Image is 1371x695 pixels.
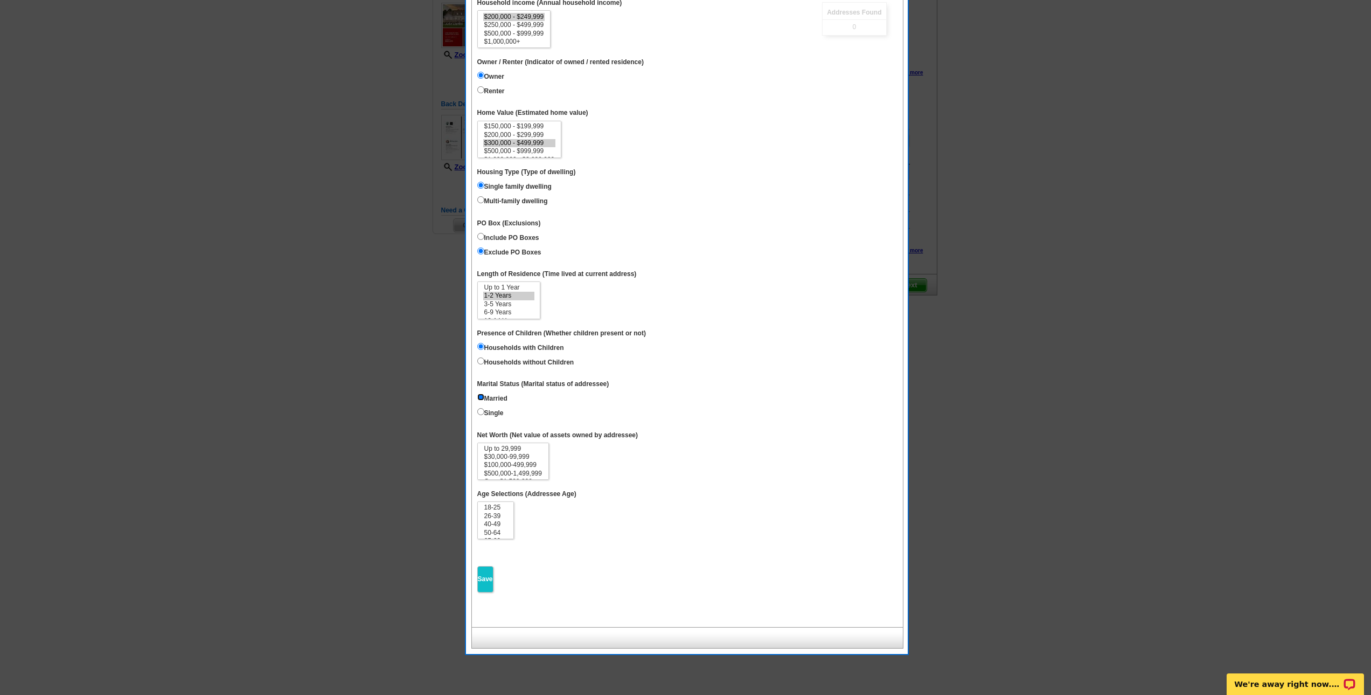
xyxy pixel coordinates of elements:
input: Married [477,394,484,401]
label: Renter [477,84,505,96]
option: 40-49 [483,520,509,528]
label: Include PO Boxes [477,231,539,243]
option: 65-69 [483,537,509,545]
option: 18-25 [483,504,509,512]
label: Owner [477,70,504,81]
option: 3-5 Years [483,300,534,308]
input: Single [477,408,484,415]
input: Households without Children [477,357,484,364]
input: Multi-family dwelling [477,196,484,203]
option: $1,000,000 - $2,999,999 [483,156,556,164]
option: $500,000 - $999,999 [483,147,556,155]
option: $200,000 - $249,999 [483,13,545,21]
option: $1,000,000+ [483,38,545,46]
span: 0 [852,23,856,32]
label: Length of Residence (Time lived at current address) [477,270,637,279]
input: Owner [477,72,484,79]
option: 6-9 Years [483,308,534,316]
label: Home Value (Estimated home value) [477,108,588,118]
label: Households with Children [477,341,564,353]
label: Owner / Renter (Indicator of owned / rented residence) [477,58,644,67]
option: $200,000 - $299,999 [483,131,556,139]
option: $100,000-499,999 [483,461,543,469]
input: Single family dwelling [477,182,484,189]
option: 50-64 [483,529,509,537]
option: $500,000-1,499,999 [483,470,543,478]
option: $30,000-99,999 [483,453,543,461]
input: Save [477,566,493,593]
option: $300,000 - $499,999 [483,139,556,147]
input: Renter [477,86,484,93]
option: Over $1,500,000 [483,478,543,486]
label: Single [477,406,504,418]
input: Exclude PO Boxes [477,247,484,254]
label: Married [477,391,507,403]
option: 10-14 Years [483,317,534,325]
label: Net Worth (Net value of assets owned by addressee) [477,431,638,440]
span: Addresses Found [823,6,886,20]
iframe: LiveChat chat widget [1220,661,1371,695]
label: Multi-family dwelling [477,194,548,206]
option: 1-2 Years [483,292,534,300]
label: Marital Status (Marital status of addressee) [477,380,609,389]
option: 26-39 [483,512,509,520]
option: Up to 1 Year [483,284,534,292]
option: $150,000 - $199,999 [483,122,556,130]
label: Single family dwelling [477,180,552,191]
option: $500,000 - $999,999 [483,30,545,38]
label: Exclude PO Boxes [477,245,541,257]
option: Up to 29,999 [483,445,543,453]
label: Housing Type (Type of dwelling) [477,168,576,177]
input: Households with Children [477,343,484,350]
label: Age Selections (Addressee Age) [477,490,576,499]
label: Households without Children [477,355,574,367]
input: Include PO Boxes [477,233,484,240]
label: PO Box (Exclusions) [477,219,541,228]
option: $250,000 - $499,999 [483,21,545,29]
label: Presence of Children (Whether children present or not) [477,329,646,338]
